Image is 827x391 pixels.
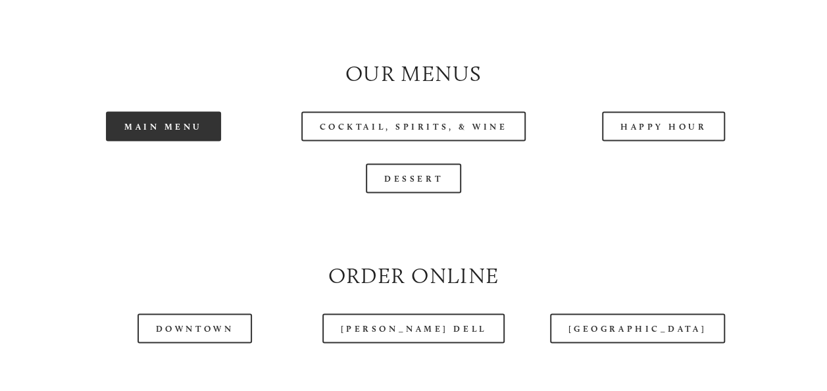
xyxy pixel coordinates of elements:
a: Happy Hour [602,111,726,141]
a: Cocktail, Spirits, & Wine [301,111,526,141]
a: Dessert [366,163,461,193]
a: Main Menu [106,111,221,141]
a: [GEOGRAPHIC_DATA] [550,313,725,343]
h2: Order Online [49,260,777,291]
a: [PERSON_NAME] Dell [322,313,505,343]
a: Downtown [138,313,252,343]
